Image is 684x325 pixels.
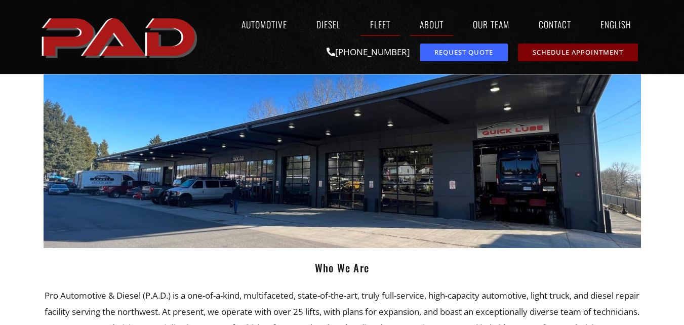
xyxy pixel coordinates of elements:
a: schedule repair or service appointment [518,44,638,61]
a: Diesel [307,13,350,36]
img: The image shows the word "PAD" in bold, red, uppercase letters with a slight shadow effect. [38,10,203,64]
a: English [591,13,646,36]
a: pro automotive and diesel home page [38,10,203,64]
img: A large automotive service center with multiple garage bays, parked vehicles, and a truck positio... [44,30,641,248]
a: About [410,13,453,36]
a: Contact [529,13,581,36]
nav: Menu [203,13,646,36]
a: Automotive [232,13,297,36]
a: request a service or repair quote [420,44,508,61]
a: Fleet [360,13,400,36]
span: Schedule Appointment [533,49,623,56]
h2: Who We Are [44,258,641,277]
a: Our Team [463,13,519,36]
span: Request Quote [434,49,493,56]
a: [PHONE_NUMBER] [327,46,410,58]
